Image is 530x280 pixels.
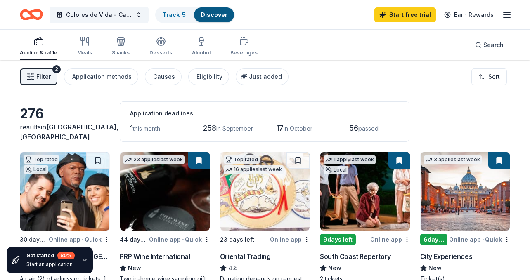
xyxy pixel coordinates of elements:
[20,5,43,24] a: Home
[20,235,47,245] div: 30 days left
[20,106,110,122] div: 276
[20,122,110,142] div: results
[153,72,175,82] div: Causes
[112,33,130,60] button: Snacks
[428,263,442,273] span: New
[112,49,130,56] div: Snacks
[270,234,310,245] div: Online app
[20,68,57,85] button: Filter2
[201,11,227,18] a: Discover
[123,155,185,164] div: 23 applies last week
[72,72,132,82] div: Application methods
[120,252,190,261] div: PRP Wine International
[20,123,118,141] span: [GEOGRAPHIC_DATA], [GEOGRAPHIC_DATA]
[24,155,59,164] div: Top rated
[370,234,410,245] div: Online app
[349,124,358,132] span: 56
[424,155,482,164] div: 3 applies last week
[192,33,211,60] button: Alcohol
[420,252,473,261] div: City Experiences
[50,7,149,23] button: Colores de Vida - Casa de la Familia Gala
[324,155,376,164] div: 1 apply last week
[236,68,289,85] button: Just added
[320,152,409,231] img: Image for South Coast Repertory
[49,234,110,245] div: Online app Quick
[82,236,83,243] span: •
[324,166,348,174] div: Local
[488,72,500,82] span: Sort
[182,236,184,243] span: •
[145,68,182,85] button: Causes
[216,125,253,132] span: in September
[149,234,210,245] div: Online app Quick
[26,252,75,259] div: Get started
[64,68,138,85] button: Application methods
[439,7,499,22] a: Earn Rewards
[224,165,284,174] div: 16 applies last week
[230,49,258,56] div: Beverages
[420,234,447,245] div: 6 days left
[249,73,282,80] span: Just added
[471,68,507,85] button: Sort
[192,49,211,56] div: Alcohol
[120,235,147,245] div: 44 days left
[77,49,92,56] div: Meals
[328,263,341,273] span: New
[163,11,186,18] a: Track· 5
[220,152,310,231] img: Image for Oriental Trading
[20,33,57,60] button: Auction & raffle
[57,252,75,259] div: 80 %
[374,7,436,22] a: Start free trial
[36,72,51,82] span: Filter
[130,108,399,118] div: Application deadlines
[26,261,75,268] div: Start an application
[482,236,484,243] span: •
[20,123,118,141] span: in
[66,10,132,20] span: Colores de Vida - Casa de la Familia Gala
[468,37,510,53] button: Search
[284,125,312,132] span: in October
[149,33,172,60] button: Desserts
[130,124,133,132] span: 1
[120,152,209,231] img: Image for PRP Wine International
[276,124,284,132] span: 17
[358,125,379,132] span: passed
[449,234,510,245] div: Online app Quick
[52,65,61,73] div: 2
[77,33,92,60] button: Meals
[20,152,109,231] img: Image for Hollywood Wax Museum (Hollywood)
[155,7,235,23] button: Track· 5Discover
[188,68,229,85] button: Eligibility
[224,155,260,164] div: Top rated
[220,252,271,261] div: Oriental Trading
[203,124,216,132] span: 258
[20,49,57,56] div: Auction & raffle
[483,40,504,50] span: Search
[133,125,160,132] span: this month
[320,252,391,261] div: South Coast Repertory
[421,152,510,231] img: Image for City Experiences
[220,235,254,245] div: 23 days left
[149,49,172,56] div: Desserts
[196,72,222,82] div: Eligibility
[24,165,48,174] div: Local
[228,263,238,273] span: 4.8
[230,33,258,60] button: Beverages
[320,234,356,245] div: 9 days left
